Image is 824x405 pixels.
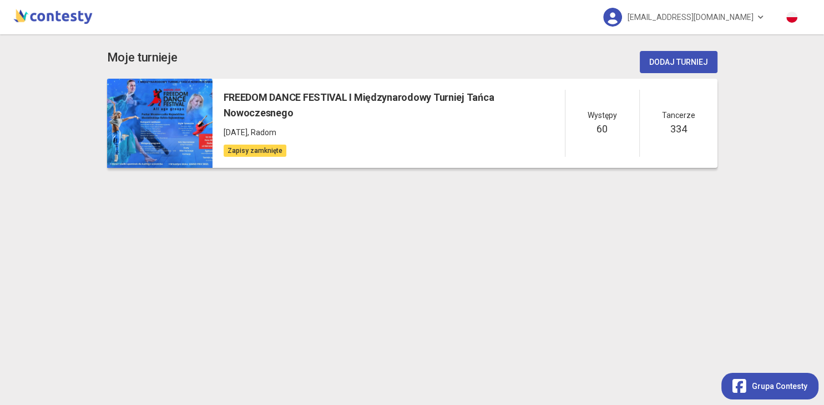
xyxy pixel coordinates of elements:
h3: Moje turnieje [107,48,178,68]
h5: FREEDOM DANCE FESTIVAL I Międzynarodowy Turniej Tańca Nowoczesnego [224,90,565,121]
span: [EMAIL_ADDRESS][DOMAIN_NAME] [628,6,754,29]
span: Występy [588,109,617,121]
button: Dodaj turniej [640,51,717,73]
app-title: competition-list.title [107,48,178,68]
span: , Radom [247,128,276,137]
span: Grupa Contesty [752,380,807,392]
span: [DATE] [224,128,247,137]
span: Zapisy zamknięte [224,145,286,157]
h5: 60 [596,121,607,137]
h5: 334 [670,121,686,137]
span: Tancerze [662,109,695,121]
